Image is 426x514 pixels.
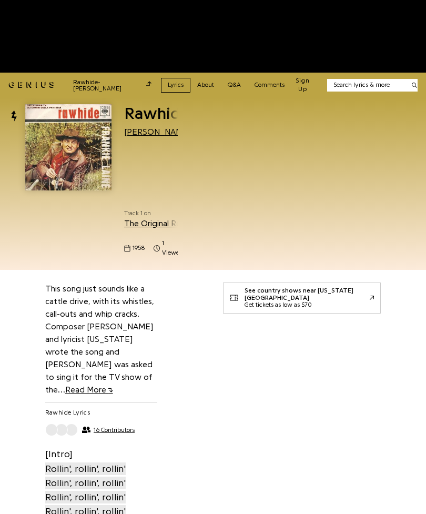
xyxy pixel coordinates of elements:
[245,287,370,301] div: See country shows near [US_STATE][GEOGRAPHIC_DATA]
[94,426,135,434] span: 16 Contributors
[327,80,405,89] input: Search lyrics & more
[45,409,90,417] h2: Rawhide Lyrics
[124,219,220,228] a: The Original Recordings
[45,424,135,436] button: 16 Contributors
[45,285,154,394] a: This song just sounds like a cattle drive, with its whistles, call-outs and whip cracks. Composer...
[65,386,113,394] span: Read More
[124,209,178,218] span: Track 1 on
[291,77,315,94] button: Sign Up
[245,301,370,309] div: Get tickets as low as $70
[25,104,111,190] img: Cover art for Rawhide by Frankie Laine
[161,78,190,92] a: Lyrics
[154,239,181,257] span: 1 viewer
[133,244,145,253] span: 1958
[124,105,189,122] span: Rawhide
[248,78,291,92] a: Comments
[73,79,151,92] div: Rawhide - [PERSON_NAME]
[221,78,248,92] a: Q&A
[162,239,181,257] span: 1 viewer
[190,78,221,92] a: About
[223,283,381,314] a: See country shows near [US_STATE][GEOGRAPHIC_DATA]Get tickets as low as $70
[124,128,191,136] a: [PERSON_NAME]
